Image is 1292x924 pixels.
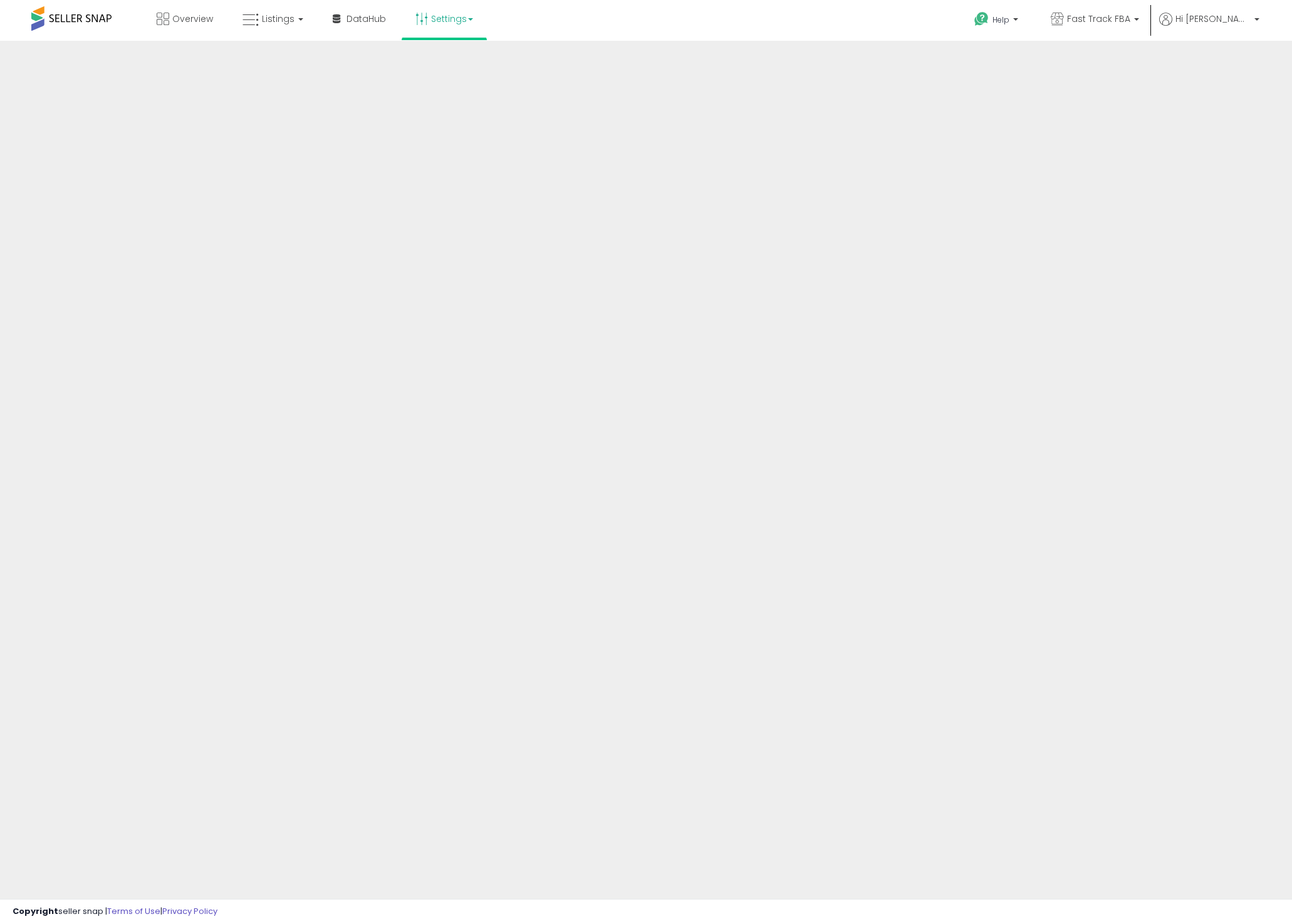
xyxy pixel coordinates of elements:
span: DataHub [346,13,386,25]
span: Hi [PERSON_NAME] [1175,13,1251,25]
span: Help [992,14,1009,25]
a: Help [964,2,1031,41]
a: Hi [PERSON_NAME] [1159,13,1259,41]
i: Get Help [974,11,989,27]
span: Fast Track FBA [1067,13,1130,25]
span: Overview [172,13,213,25]
span: Listings [262,13,294,25]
